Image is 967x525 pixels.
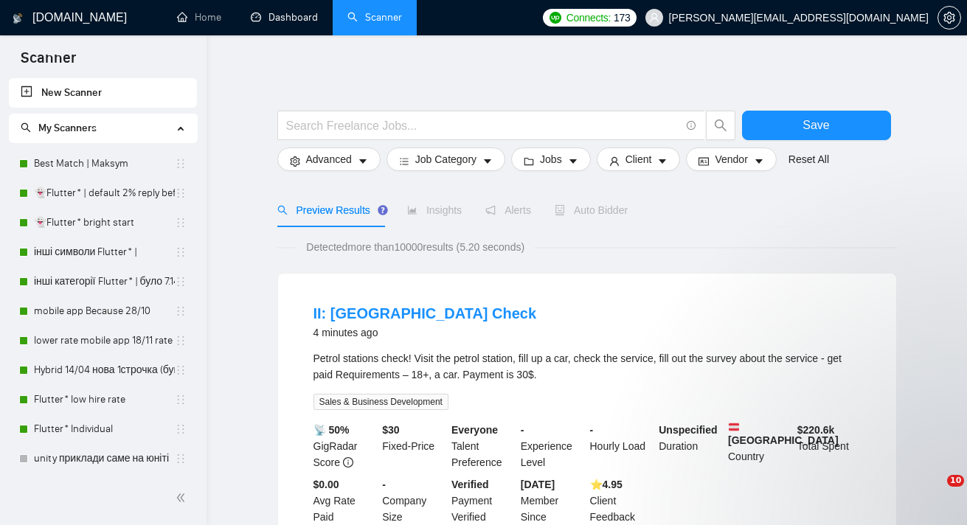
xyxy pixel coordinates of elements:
div: Member Since [518,476,587,525]
a: Flutter* low hire rate [34,385,175,414]
div: Fixed-Price [379,422,448,470]
img: logo [13,7,23,30]
div: Hourly Load [587,422,656,470]
a: інші категорії Flutter* | було 7.14% 11.11 template [34,267,175,296]
span: caret-down [754,156,764,167]
span: setting [938,12,960,24]
a: lower rate mobile app 18/11 rate range 80% (було 11%) [34,326,175,355]
a: Hybrid 14/04 нова 1строчка (був вью 6,25%) [34,355,175,385]
a: unity приклади саме на юніті [34,444,175,473]
li: інші символи Flutter* | [9,237,197,267]
button: userClientcaret-down [597,147,681,171]
b: - [590,424,594,436]
div: Experience Level [518,422,587,470]
button: search [706,111,735,140]
button: setting [937,6,961,29]
span: robot [555,205,565,215]
b: Everyone [451,424,498,436]
div: Avg Rate Paid [311,476,380,525]
button: idcardVendorcaret-down [686,147,776,171]
div: Payment Verified [448,476,518,525]
a: mobile app Because 28/10 [34,296,175,326]
span: holder [175,217,187,229]
span: Alerts [485,204,531,216]
span: caret-down [568,156,578,167]
button: barsJob Categorycaret-down [387,147,505,171]
span: Client [625,151,652,167]
span: holder [175,246,187,258]
a: searchScanner [347,11,402,24]
div: Company Size [379,476,448,525]
span: user [649,13,659,23]
span: holder [175,158,187,170]
span: Advanced [306,151,352,167]
span: area-chart [407,205,417,215]
span: notification [485,205,496,215]
span: Connects: [566,10,611,26]
button: Save [742,111,891,140]
span: holder [175,364,187,376]
span: 10 [947,475,964,487]
li: Hybrid 14/04 нова 1строчка (був вью 6,25%) [9,355,197,385]
span: search [21,122,31,133]
span: Scanner [9,47,88,78]
li: Flutter* Individual [9,414,197,444]
b: $ 30 [382,424,399,436]
li: Best Match | Maksym [9,149,197,178]
b: Verified [451,479,489,490]
li: unity приклади саме на юніті [9,444,197,473]
a: інші символи Flutter* | [34,237,175,267]
span: holder [175,276,187,288]
b: 📡 50% [313,424,350,436]
span: setting [290,156,300,167]
span: Preview Results [277,204,384,216]
span: Detected more than 10000 results (5.20 seconds) [296,239,535,255]
a: homeHome [177,11,221,24]
span: Auto Bidder [555,204,628,216]
span: 173 [614,10,630,26]
div: 4 minutes ago [313,324,537,341]
a: 👻Flutter* | default 2% reply before 09/06 [34,178,175,208]
li: Flutter* low hire rate [9,385,197,414]
span: search [277,205,288,215]
input: Search Freelance Jobs... [286,117,680,135]
b: Unspecified [659,424,717,436]
a: setting [937,12,961,24]
span: holder [175,453,187,465]
div: Tooltip anchor [376,204,389,217]
b: - [382,479,386,490]
button: settingAdvancedcaret-down [277,147,381,171]
span: caret-down [358,156,368,167]
a: 👻Flutter* bright start [34,208,175,237]
div: GigRadar Score [311,422,380,470]
div: Duration [656,422,725,470]
a: II: [GEOGRAPHIC_DATA] Check [313,305,537,321]
span: holder [175,305,187,317]
span: user [609,156,620,167]
span: bars [399,156,409,167]
span: caret-down [482,156,493,167]
span: Save [803,116,829,134]
b: $0.00 [313,479,339,490]
span: info-circle [687,121,696,131]
span: search [707,119,735,132]
li: інші категорії Flutter* | було 7.14% 11.11 template [9,267,197,296]
span: folder [524,156,534,167]
button: folderJobscaret-down [511,147,591,171]
span: Jobs [540,151,562,167]
span: Vendor [715,151,747,167]
img: upwork-logo.png [550,12,561,24]
b: [DATE] [521,479,555,490]
span: holder [175,423,187,435]
b: ⭐️ 4.95 [590,479,623,490]
span: info-circle [343,457,353,467]
iframe: Intercom live chat [917,475,952,510]
span: caret-down [657,156,668,167]
a: Flutter* Individual [34,414,175,444]
a: New Scanner [21,78,185,108]
span: Insights [407,204,462,216]
span: holder [175,187,187,199]
li: lower rate mobile app 18/11 rate range 80% (було 11%) [9,326,197,355]
div: Talent Preference [448,422,518,470]
li: New Scanner [9,78,197,108]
